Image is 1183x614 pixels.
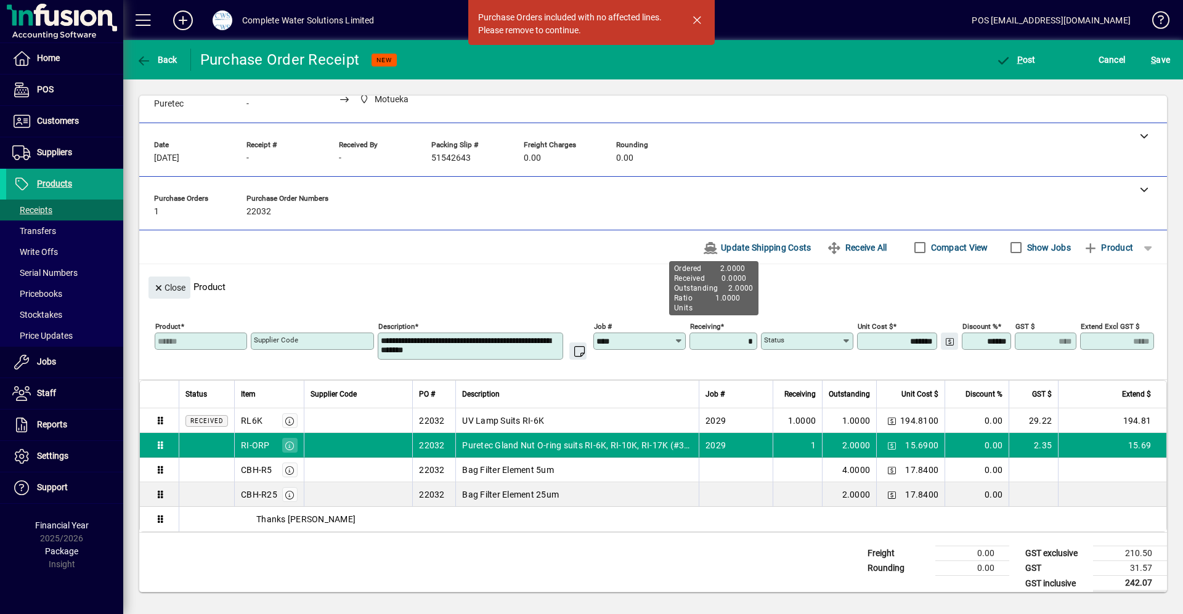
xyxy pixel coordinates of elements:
[1093,546,1167,561] td: 210.50
[6,241,123,262] a: Write Offs
[419,387,435,401] span: PO #
[179,513,1166,525] div: Thanks [PERSON_NAME]
[455,433,699,458] td: Puretec Gland Nut O-ring suits RI-6K, RI-10K, RI-17K (#310038)
[1096,49,1129,71] button: Cancel
[883,437,900,454] button: Change Price Levels
[822,482,876,507] td: 2.0000
[1009,433,1058,458] td: 2.35
[1019,576,1093,591] td: GST inclusive
[1143,2,1168,42] a: Knowledge Base
[455,482,699,507] td: Bag Filter Element 25um
[883,486,900,503] button: Change Price Levels
[246,207,271,217] span: 22032
[12,226,56,236] span: Transfers
[376,56,392,64] span: NEW
[1148,49,1173,71] button: Save
[993,49,1039,71] button: Post
[139,264,1167,302] div: Product
[37,451,68,461] span: Settings
[311,387,357,401] span: Supplier Code
[1081,322,1139,331] mat-label: Extend excl GST $
[972,10,1131,30] div: POS [EMAIL_ADDRESS][DOMAIN_NAME]
[788,414,816,427] span: 1.0000
[37,179,72,188] span: Products
[6,347,123,378] a: Jobs
[378,322,415,331] mat-label: Description
[962,322,998,331] mat-label: Discount %
[1019,546,1093,561] td: GST exclusive
[941,333,958,350] button: Change Price Levels
[12,268,78,278] span: Serial Numbers
[883,412,900,429] button: Change Price Levels
[12,205,52,215] span: Receipts
[996,55,1036,65] span: ost
[524,153,541,163] span: 0.00
[431,153,471,163] span: 51542643
[37,116,79,126] span: Customers
[241,488,277,501] div: CBH-R25
[153,278,185,298] span: Close
[12,289,62,299] span: Pricebooks
[185,387,207,401] span: Status
[1151,50,1170,70] span: ave
[698,236,816,259] button: Update Shipping Costs
[136,55,177,65] span: Back
[1058,433,1166,458] td: 15.69
[705,439,726,451] span: 2029
[154,99,184,109] span: Puretec
[1019,561,1093,576] td: GST
[6,220,123,241] a: Transfers
[35,520,89,530] span: Financial Year
[1077,236,1139,259] button: Product
[1032,387,1052,401] span: GST $
[935,561,1009,576] td: 0.00
[412,458,455,482] td: 22032
[1025,241,1071,254] label: Show Jobs
[6,137,123,168] a: Suppliers
[764,336,784,344] mat-label: Status
[822,236,892,259] button: Receive All
[6,441,123,472] a: Settings
[905,439,938,451] span: 15.6900
[190,418,223,424] span: Received
[6,200,123,220] a: Receipts
[1122,387,1151,401] span: Extend $
[254,336,298,344] mat-label: Supplier Code
[6,75,123,105] a: POS
[703,238,811,257] span: Update Shipping Costs
[945,433,1009,458] td: 0.00
[1009,408,1058,433] td: 29.22
[155,322,181,331] mat-label: Product
[945,458,1009,482] td: 0.00
[822,408,876,433] td: 1.0000
[412,433,455,458] td: 22032
[154,207,159,217] span: 1
[900,414,938,427] span: 194.8100
[6,325,123,346] a: Price Updates
[705,414,726,427] span: 2029
[133,49,181,71] button: Back
[241,387,256,401] span: Item
[6,283,123,304] a: Pricebooks
[822,433,876,458] td: 2.0000
[861,546,935,561] td: Freight
[1058,408,1166,433] td: 194.81
[37,53,60,63] span: Home
[148,277,190,299] button: Close
[154,153,179,163] span: [DATE]
[462,387,500,401] span: Description
[883,461,900,479] button: Change Price Levels
[37,84,54,94] span: POS
[12,247,58,257] span: Write Offs
[945,408,1009,433] td: 0.00
[6,472,123,503] a: Support
[6,262,123,283] a: Serial Numbers
[242,10,375,30] div: Complete Water Solutions Limited
[145,281,193,293] app-page-header-button: Close
[669,261,758,315] div: Ordered 2.0000 Received 0.0000 Outstanding 2.0000 Ratio 1.0000 Units
[861,561,935,576] td: Rounding
[827,238,887,257] span: Receive All
[935,546,1009,561] td: 0.00
[246,153,249,163] span: -
[163,9,203,31] button: Add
